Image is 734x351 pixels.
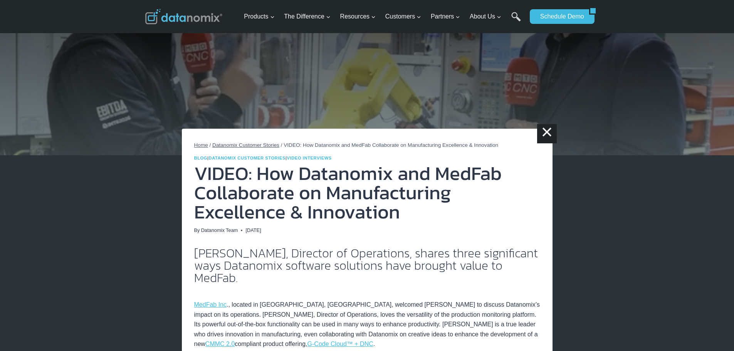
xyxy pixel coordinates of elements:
[511,12,521,29] a: Search
[385,12,421,22] span: Customers
[284,12,331,22] span: The Difference
[194,301,227,308] a: MedFab Inc
[241,4,526,29] nav: Primary Navigation
[205,341,235,347] a: CMMC 2.0
[244,12,274,22] span: Products
[201,227,238,233] a: Datanomix Team
[287,156,332,160] a: Video Interviews
[431,12,460,22] span: Partners
[470,12,501,22] span: About Us
[194,156,208,160] a: Blog
[537,124,556,143] a: ×
[194,164,540,222] h1: VIDEO: How Datanomix and MedFab Collaborate on Manufacturing Excellence & Innovation
[194,247,540,284] h2: [PERSON_NAME], Director of Operations, shares three significant ways Datanomix software solutions...
[245,227,261,234] time: [DATE]
[194,227,200,234] span: By
[307,341,373,347] a: G-Code Cloud™ + DNC
[194,141,540,149] nav: Breadcrumbs
[340,12,376,22] span: Resources
[194,142,208,148] a: Home
[194,156,332,160] span: | |
[212,142,279,148] a: Datanomix Customer Stories
[145,9,222,24] img: Datanomix
[284,142,498,148] span: VIDEO: How Datanomix and MedFab Collaborate on Manufacturing Excellence & Innovation
[281,142,282,148] span: /
[530,9,589,24] a: Schedule Demo
[210,142,211,148] span: /
[209,156,286,160] a: Datanomix Customer Stories
[194,290,540,349] p: ., located in [GEOGRAPHIC_DATA], [GEOGRAPHIC_DATA], welcomed [PERSON_NAME] to discuss Datanomix’s...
